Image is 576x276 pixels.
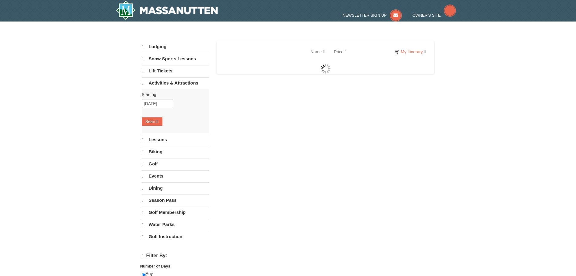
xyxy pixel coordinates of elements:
span: Newsletter Sign Up [343,13,387,18]
a: Golf Instruction [142,231,209,242]
a: Lodging [142,41,209,52]
a: Lift Tickets [142,65,209,77]
a: Owner's Site [412,13,456,18]
a: Golf [142,158,209,170]
span: Owner's Site [412,13,441,18]
label: Starting [142,91,205,98]
a: Dining [142,182,209,194]
a: Name [306,46,329,58]
a: Golf Membership [142,207,209,218]
a: Price [329,46,351,58]
img: Massanutten Resort Logo [116,1,218,20]
a: Massanutten Resort [116,1,218,20]
a: Lessons [142,134,209,145]
a: Events [142,170,209,182]
img: wait gif [321,64,330,74]
strong: Number of Days [140,264,171,268]
a: Water Parks [142,219,209,230]
button: Search [142,117,162,126]
a: Activities & Attractions [142,77,209,89]
a: Newsletter Sign Up [343,13,402,18]
a: Snow Sports Lessons [142,53,209,65]
a: My Itinerary [391,47,430,56]
h4: Filter By: [142,253,209,259]
a: Season Pass [142,195,209,206]
a: Biking [142,146,209,158]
